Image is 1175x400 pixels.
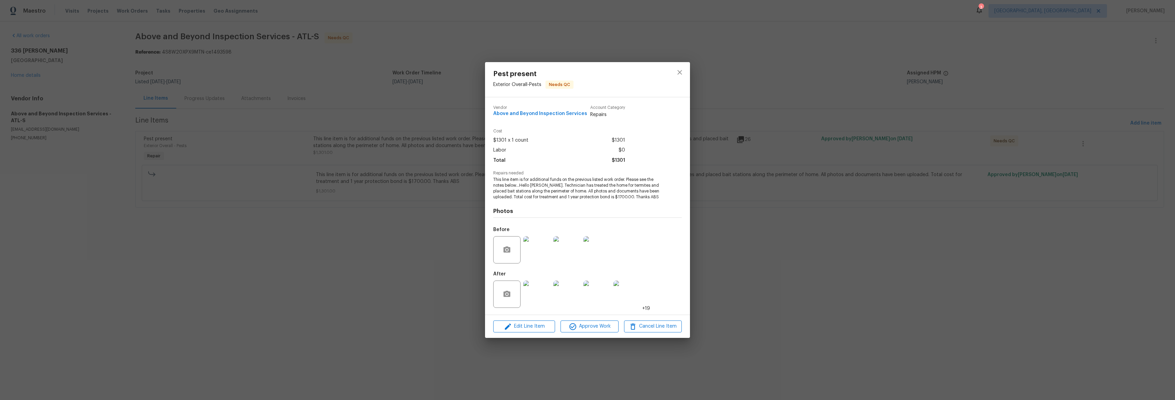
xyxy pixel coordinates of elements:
[493,145,506,155] span: Labor
[493,227,510,232] h5: Before
[493,171,682,175] span: Repairs needed
[493,208,682,215] h4: Photos
[590,105,625,110] span: Account Category
[493,177,663,200] span: This line item is for additional funds on the previous listed work order. Please see the notes be...
[612,135,625,145] span: $1301
[493,135,528,145] span: $1301 x 1 count
[590,111,625,118] span: Repairs
[979,4,983,11] div: 3
[626,322,680,331] span: Cancel Line Item
[493,82,541,87] span: Exterior Overall - Pests
[493,320,555,332] button: Edit Line Item
[493,156,506,166] span: Total
[493,111,587,116] span: Above and Beyond Inspection Services
[546,81,573,88] span: Needs QC
[612,156,625,166] span: $1301
[642,305,650,312] span: +19
[495,322,553,331] span: Edit Line Item
[493,272,506,276] h5: After
[619,145,625,155] span: $0
[672,64,688,81] button: close
[561,320,618,332] button: Approve Work
[493,105,587,110] span: Vendor
[563,322,616,331] span: Approve Work
[493,70,573,78] span: Pest present
[493,129,625,133] span: Cost
[624,320,682,332] button: Cancel Line Item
